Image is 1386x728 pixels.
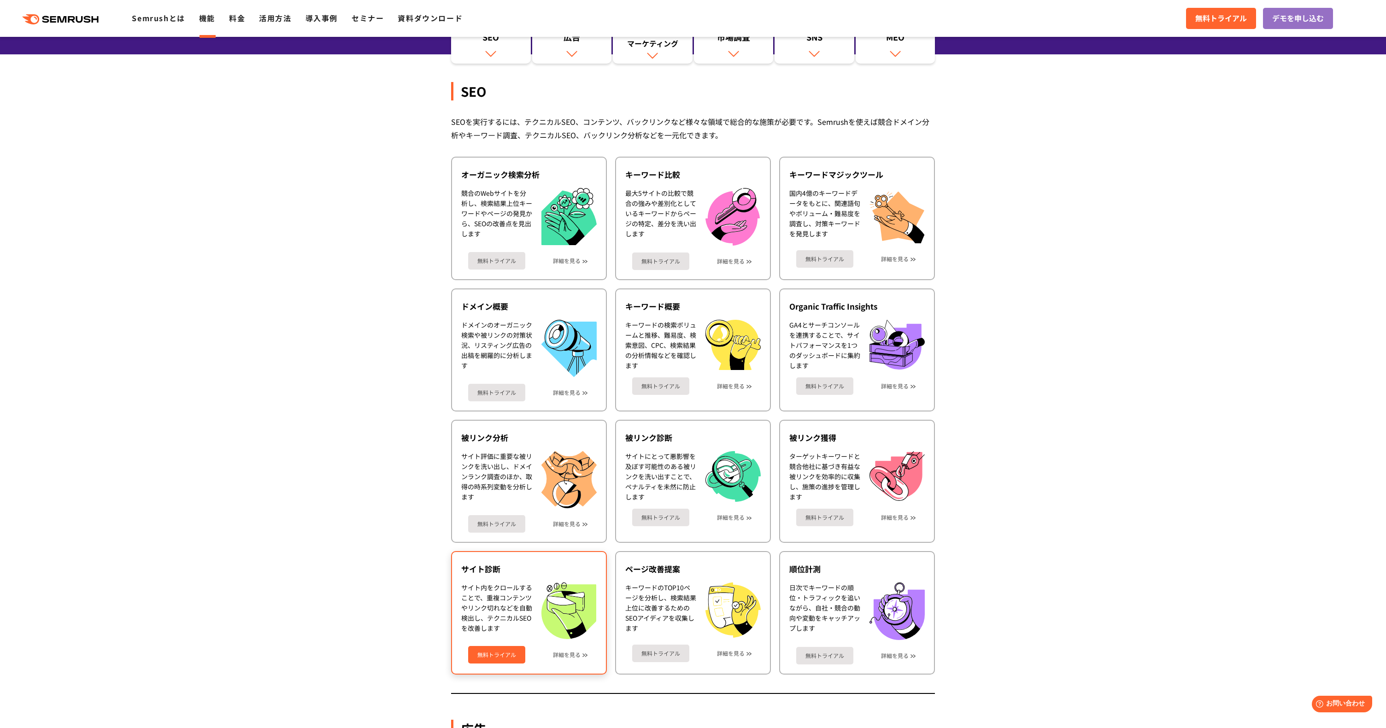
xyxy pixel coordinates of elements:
a: 活用方法 [259,12,291,23]
a: デモを申し込む [1263,8,1333,29]
img: 被リンク分析 [541,451,597,508]
a: 無料トライアル [796,647,853,664]
div: SEOを実行するには、テクニカルSEO、コンテンツ、バックリンクなど様々な領域で総合的な施策が必要です。Semrushを使えば競合ドメイン分析やキーワード調査、テクニカルSEO、バックリンク分析... [451,115,935,142]
div: サイト診断 [461,564,597,575]
a: 詳細を見る [881,383,909,389]
img: キーワード概要 [705,320,761,370]
div: ドメイン概要 [461,301,597,312]
div: MEO [860,31,931,47]
a: 無料トライアル [468,252,525,270]
div: 競合のWebサイトを分析し、検索結果上位キーワードやページの発見から、SEOの改善点を見出します [461,188,532,246]
img: オーガニック検索分析 [541,188,597,246]
a: Semrushとは [132,12,185,23]
a: 無料トライアル [468,515,525,533]
img: 順位計測 [869,582,925,640]
div: サイトにとって悪影響を及ぼす可能性のある被リンクを洗い出すことで、ペナルティを未然に防止します [625,451,696,502]
img: Organic Traffic Insights [869,320,925,370]
img: キーワードマジックツール [869,188,925,243]
a: 無料トライアル [796,377,853,395]
a: 無料トライアル [632,377,689,395]
a: 資料ダウンロード [398,12,463,23]
a: 無料トライアル [468,384,525,401]
img: ドメイン概要 [541,320,597,377]
a: 詳細を見る [881,652,909,659]
div: ターゲットキーワードと競合他社に基づき有益な被リンクを効率的に収集し、施策の進捗を管理します [789,451,860,502]
iframe: Help widget launcher [1304,692,1376,718]
div: SEO [456,31,526,47]
span: 無料トライアル [1195,12,1247,24]
a: 機能 [199,12,215,23]
div: 順位計測 [789,564,925,575]
a: 無料トライアル [632,509,689,526]
img: サイト診断 [541,582,596,639]
a: SNS [775,18,854,64]
div: サイト評価に重要な被リンクを洗い出し、ドメインランク調査のほか、取得の時系列変動を分析します [461,451,532,508]
div: SNS [779,31,850,47]
div: 日次でキーワードの順位・トラフィックを追いながら、自社・競合の動向や変動をキャッチアップします [789,582,860,640]
div: キーワードの検索ボリュームと推移、難易度、検索意図、CPC、検索結果の分析情報などを確認します [625,320,696,370]
div: ページ改善提案 [625,564,761,575]
a: 詳細を見る [553,521,581,527]
div: 市場調査 [699,31,769,47]
a: SEO [451,18,531,64]
a: MEO [856,18,935,64]
div: コンテンツ マーケティング [617,27,688,49]
a: 詳細を見る [717,383,745,389]
div: サイト内をクロールすることで、重複コンテンツやリンク切れなどを自動検出し、テクニカルSEOを改善します [461,582,532,639]
a: 無料トライアル [632,645,689,662]
img: 被リンク獲得 [869,451,925,501]
div: Organic Traffic Insights [789,301,925,312]
div: 広告 [537,31,607,47]
div: 被リンク診断 [625,432,761,443]
div: キーワードマジックツール [789,169,925,180]
a: コンテンツマーケティング [613,18,693,64]
div: 国内4億のキーワードデータをもとに、関連語句やボリューム・難易度を調査し、対策キーワードを発見します [789,188,860,243]
a: 無料トライアル [796,250,853,268]
a: 無料トライアル [632,252,689,270]
div: キーワード比較 [625,169,761,180]
div: キーワード概要 [625,301,761,312]
a: 市場調査 [694,18,774,64]
a: 無料トライアル [1186,8,1256,29]
div: キーワードのTOP10ページを分析し、検索結果上位に改善するためのSEOアイディアを収集します [625,582,696,638]
div: GA4とサーチコンソールを連携することで、サイトパフォーマンスを1つのダッシュボードに集約します [789,320,860,370]
a: 詳細を見る [717,650,745,657]
img: ページ改善提案 [705,582,761,638]
a: 詳細を見る [553,389,581,396]
a: 無料トライアル [796,509,853,526]
span: デモを申し込む [1272,12,1324,24]
a: 詳細を見る [717,514,745,521]
img: 被リンク診断 [705,451,761,502]
a: セミナー [352,12,384,23]
img: キーワード比較 [705,188,760,246]
a: 広告 [532,18,612,64]
div: ドメインのオーガニック検索や被リンクの対策状況、リスティング広告の出稿を網羅的に分析します [461,320,532,377]
a: 詳細を見る [717,258,745,264]
div: オーガニック検索分析 [461,169,597,180]
div: SEO [451,82,935,100]
a: 詳細を見る [881,514,909,521]
a: 無料トライアル [468,646,525,663]
div: 被リンク分析 [461,432,597,443]
a: 導入事例 [305,12,338,23]
div: 最大5サイトの比較で競合の強みや差別化としているキーワードからページの特定、差分を洗い出します [625,188,696,246]
div: 被リンク獲得 [789,432,925,443]
a: 料金 [229,12,245,23]
a: 詳細を見る [553,258,581,264]
a: 詳細を見る [553,652,581,658]
a: 詳細を見る [881,256,909,262]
